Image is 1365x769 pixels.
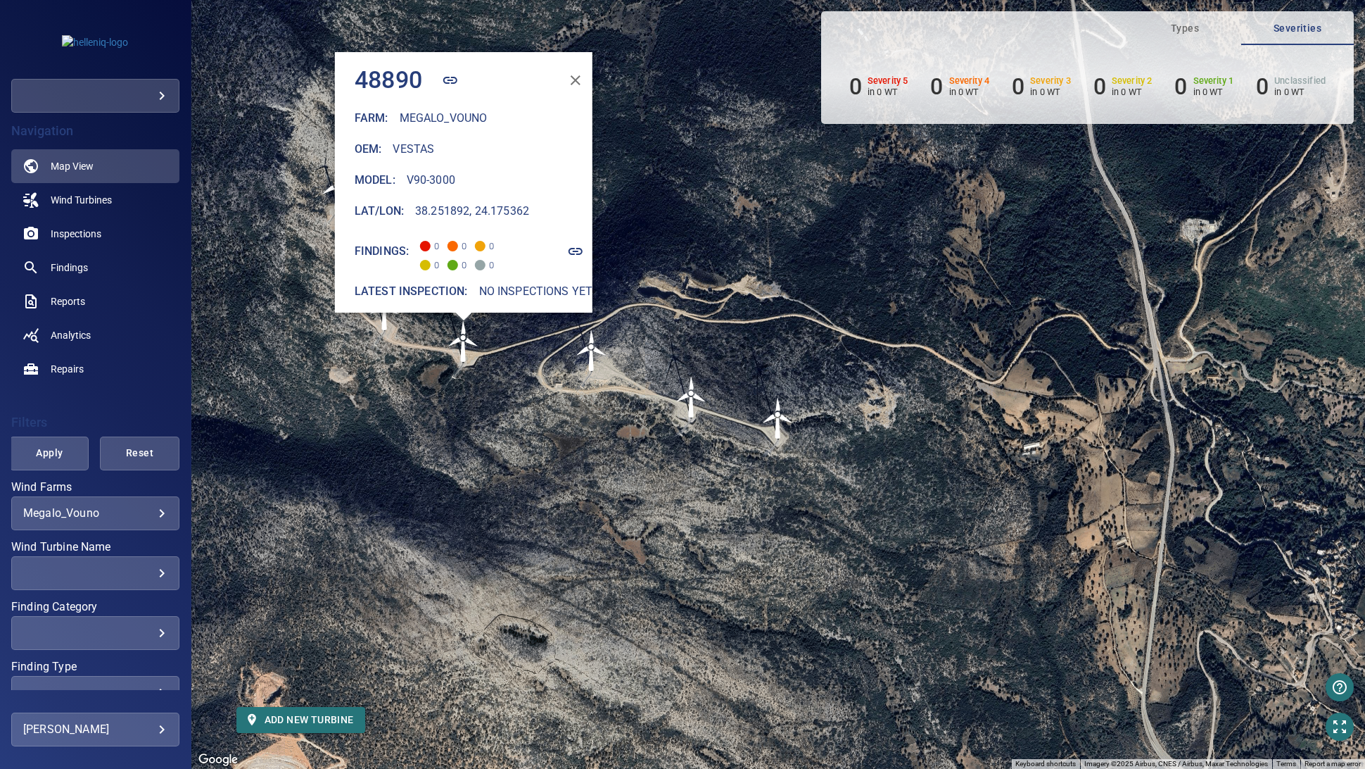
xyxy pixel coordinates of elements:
[868,76,908,86] h6: Severity 5
[236,707,365,733] button: Add new turbine
[420,260,431,270] span: Severity 2
[11,285,179,318] a: reports noActive
[11,542,179,553] label: Wind Turbine Name
[51,227,101,241] span: Inspections
[11,149,179,183] a: map active
[11,616,179,650] div: Finding Category
[447,260,458,270] span: Severity 1
[11,79,179,113] div: helleniq
[415,201,529,221] h6: 38.251892, 24.175362
[51,294,85,308] span: Reports
[1012,73,1071,100] li: Severity 3
[420,241,431,251] span: Severity 5
[1030,76,1071,86] h6: Severity 3
[1030,87,1071,97] p: in 0 WT
[757,397,799,439] img: windFarmIcon.svg
[1174,73,1233,100] li: Severity 1
[11,318,179,352] a: analytics noActive
[757,397,799,439] gmp-advanced-marker: 48887
[11,482,179,493] label: Wind Farms
[1276,760,1296,768] a: Terms (opens in new tab)
[355,139,382,159] h6: Oem :
[475,232,497,251] span: 0
[11,415,179,430] h4: Filters
[1015,759,1076,769] button: Keyboard shortcuts
[420,232,443,251] span: 0
[1012,73,1024,100] h6: 0
[11,496,179,530] div: Wind Farms
[393,139,434,159] h6: Vestas
[447,251,470,270] span: 0
[447,232,470,251] span: 0
[671,376,713,418] gmp-advanced-marker: 48888
[23,506,167,520] div: Megalo_Vouno
[399,108,487,128] h6: Megalo_Vouno
[407,170,455,190] h6: V90-3000
[11,601,179,613] label: Finding Category
[1193,87,1234,97] p: in 0 WT
[1274,76,1326,86] h6: Unclassified
[355,201,404,221] h6: Lat/Lon :
[51,159,94,173] span: Map View
[868,87,908,97] p: in 0 WT
[443,320,485,363] gmp-advanced-marker: 48890
[1112,76,1153,86] h6: Severity 2
[420,251,443,270] span: 0
[1093,73,1153,100] li: Severity 2
[11,217,179,251] a: inspections noActive
[195,751,241,769] img: Google
[11,661,179,673] label: Finding Type
[1137,20,1233,37] span: Types
[1304,760,1361,768] a: Report a map error
[478,282,592,301] h6: No inspections yet
[475,251,497,270] span: 0
[317,168,359,211] img: windFarmIcon.svg
[355,65,422,95] h4: 48890
[475,241,485,251] span: Severity 3
[62,35,128,49] img: helleniq-logo
[571,330,613,372] gmp-advanced-marker: 48889
[195,751,241,769] a: Open this area in Google Maps (opens a new window)
[1274,87,1326,97] p: in 0 WT
[475,260,485,270] span: Severity Unclassified
[1112,87,1153,97] p: in 0 WT
[1093,73,1106,100] h6: 0
[23,718,167,741] div: [PERSON_NAME]
[11,124,179,138] h4: Navigation
[1256,73,1326,100] li: Severity Unclassified
[930,73,989,100] li: Severity 4
[248,711,354,729] span: Add new turbine
[355,282,468,301] h6: Latest inspection:
[51,261,88,275] span: Findings
[11,183,179,217] a: windturbines noActive
[100,437,179,470] button: Reset
[10,437,89,470] button: Apply
[27,444,71,462] span: Apply
[11,556,179,590] div: Wind Turbine Name
[571,330,613,372] img: windFarmIcon.svg
[317,168,359,211] gmp-advanced-marker: 48892
[11,352,179,386] a: repairs noActive
[355,108,388,128] h6: Farm :
[1174,73,1187,100] h6: 0
[930,73,943,100] h6: 0
[671,376,713,418] img: windFarmIcon.svg
[355,170,395,190] h6: Model :
[1250,20,1345,37] span: Severities
[849,73,908,100] li: Severity 5
[1256,73,1269,100] h6: 0
[51,362,84,376] span: Repairs
[51,328,91,342] span: Analytics
[11,676,179,710] div: Finding Type
[949,76,990,86] h6: Severity 4
[11,251,179,285] a: findings noActive
[118,444,161,462] span: Reset
[355,242,409,261] h6: Findings:
[1084,760,1268,768] span: Imagery ©2025 Airbus, CNES / Airbus, Maxar Technologies
[849,73,862,100] h6: 0
[1193,76,1234,86] h6: Severity 1
[447,241,458,251] span: Severity 4
[443,320,485,363] img: windFarmIcon.svg
[51,193,112,207] span: Wind Turbines
[949,87,990,97] p: in 0 WT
